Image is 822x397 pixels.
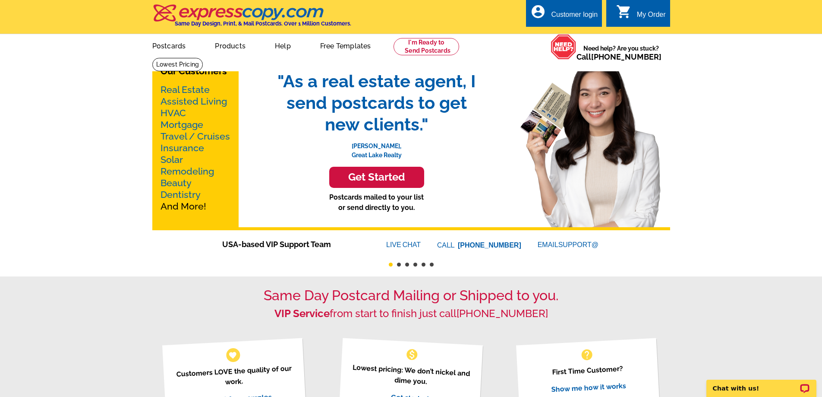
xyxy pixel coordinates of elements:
span: monetization_on [405,348,419,362]
div: Customer login [551,11,598,23]
p: [PERSON_NAME], Great Lake Realty [269,135,485,160]
a: Show me how it works [551,381,626,394]
div: My Order [637,11,666,23]
p: Postcards mailed to your list or send directly to you. [269,192,485,213]
font: LIVE [386,240,403,250]
button: 4 of 6 [413,263,417,267]
a: Postcards [139,35,200,55]
i: shopping_cart [616,4,632,19]
button: 5 of 6 [422,263,425,267]
button: 6 of 6 [430,263,434,267]
a: EMAILSUPPORT@ [538,241,600,248]
a: shopping_cart My Order [616,10,666,20]
a: account_circle Customer login [530,10,598,20]
h2: from start to finish just call [152,308,670,320]
a: Assisted Living [161,96,227,107]
a: Products [201,35,259,55]
iframe: LiveChat chat widget [701,370,822,397]
span: Need help? Are you stuck? [576,44,666,61]
a: Beauty [161,178,192,188]
a: Get Started [269,167,485,188]
a: [PHONE_NUMBER] [591,52,661,61]
a: HVAC [161,108,186,118]
font: CALL [437,240,456,251]
button: 3 of 6 [405,263,409,267]
a: Dentistry [161,189,201,200]
strong: VIP Service [274,307,330,320]
a: [PHONE_NUMBER] [458,241,521,249]
h1: Same Day Postcard Mailing or Shipped to you. [152,287,670,304]
p: Customers LOVE the quality of our work. [173,363,295,390]
i: account_circle [530,4,546,19]
span: Call [576,52,661,61]
img: help [551,34,576,60]
span: "As a real estate agent, I send postcards to get new clients." [269,70,485,135]
a: Free Templates [306,35,385,55]
button: 1 of 6 [389,263,393,267]
p: And More! [161,84,230,212]
font: SUPPORT@ [558,240,600,250]
a: Help [261,35,305,55]
a: Travel / Cruises [161,131,230,142]
span: favorite [228,350,237,359]
a: Solar [161,154,183,165]
a: [PHONE_NUMBER] [457,307,548,320]
a: Mortgage [161,119,203,130]
h4: Same Day Design, Print, & Mail Postcards. Over 1 Million Customers. [175,20,351,27]
a: Remodeling [161,166,214,177]
p: Lowest pricing: We don’t nickel and dime you. [350,362,472,389]
span: help [580,348,594,362]
a: LIVECHAT [386,241,421,248]
p: First Time Customer? [527,362,649,379]
span: USA-based VIP Support Team [222,238,360,250]
button: 2 of 6 [397,263,401,267]
h3: Get Started [340,171,413,184]
a: Insurance [161,143,204,153]
a: Real Estate [161,84,210,95]
a: Same Day Design, Print, & Mail Postcards. Over 1 Million Customers. [152,10,351,27]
